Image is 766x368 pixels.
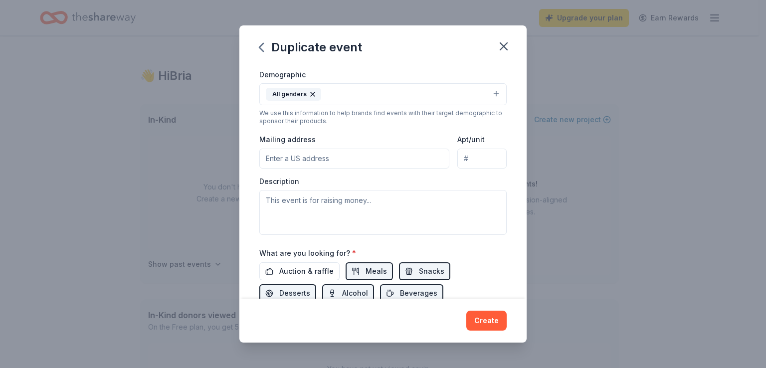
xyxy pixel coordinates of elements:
label: Description [259,177,299,186]
span: Beverages [400,287,437,299]
button: Meals [346,262,393,280]
div: Duplicate event [259,39,362,55]
button: Desserts [259,284,316,302]
input: # [457,149,507,169]
span: Meals [366,265,387,277]
button: Beverages [380,284,443,302]
label: What are you looking for? [259,248,356,258]
button: Alcohol [322,284,374,302]
div: All genders [266,88,321,101]
label: Apt/unit [457,135,485,145]
input: Enter a US address [259,149,449,169]
span: Desserts [279,287,310,299]
span: Auction & raffle [279,265,334,277]
button: Create [466,311,507,331]
label: Mailing address [259,135,316,145]
span: Alcohol [342,287,368,299]
button: All genders [259,83,507,105]
button: Auction & raffle [259,262,340,280]
label: Demographic [259,70,306,80]
button: Snacks [399,262,450,280]
div: We use this information to help brands find events with their target demographic to sponsor their... [259,109,507,125]
span: Snacks [419,265,444,277]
